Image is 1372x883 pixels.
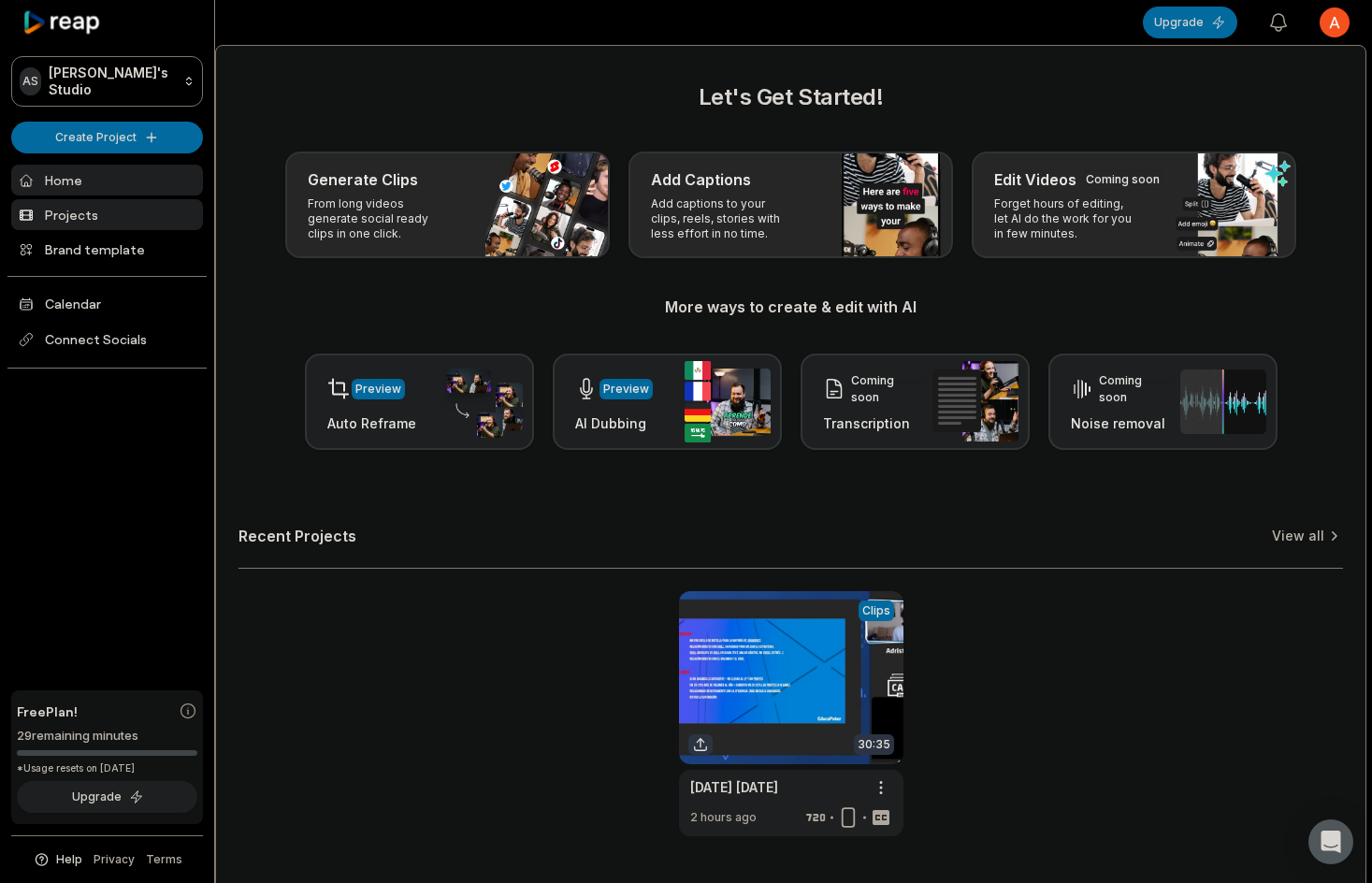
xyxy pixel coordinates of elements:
[651,168,751,191] h3: Add Captions
[11,234,203,265] a: Brand template
[11,323,203,356] span: Connect Socials
[851,372,923,406] div: Coming soon
[1180,369,1266,434] img: noise_removal.png
[575,413,653,433] h3: AI Dubbing
[690,777,778,797] a: [DATE] [DATE]
[94,851,135,868] a: Privacy
[17,702,78,721] span: Free Plan!
[238,527,356,545] h2: Recent Projects
[11,288,203,319] a: Calendar
[20,67,41,95] div: AS
[932,361,1018,441] img: transcription.png
[308,168,418,191] h3: Generate Clips
[327,413,416,433] h3: Auto Reframe
[238,296,1343,318] h3: More ways to create & edit with AI
[1099,372,1171,406] div: Coming soon
[994,196,1139,241] p: Forget hours of editing, let AI do the work for you in few minutes.
[1071,413,1175,433] h3: Noise removal
[685,361,771,442] img: ai_dubbing.png
[603,381,649,398] div: Preview
[437,366,523,439] img: auto_reframe.png
[11,199,203,230] a: Projects
[994,168,1076,191] h3: Edit Videos
[1272,527,1324,545] a: View all
[823,413,927,433] h3: Transcription
[17,727,197,745] div: 29 remaining minutes
[1308,819,1353,864] div: Open Intercom Messenger
[11,165,203,195] a: Home
[1086,171,1160,188] div: Coming soon
[238,80,1343,114] h2: Let's Get Started!
[17,781,197,813] button: Upgrade
[308,196,453,241] p: From long videos generate social ready clips in one click.
[355,381,401,398] div: Preview
[33,851,82,868] button: Help
[56,851,82,868] span: Help
[17,761,197,775] div: *Usage resets on [DATE]
[651,196,796,241] p: Add captions to your clips, reels, stories with less effort in no time.
[49,65,176,98] p: [PERSON_NAME]'s Studio
[146,851,182,868] a: Terms
[1143,7,1237,38] button: Upgrade
[11,122,203,153] button: Create Project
